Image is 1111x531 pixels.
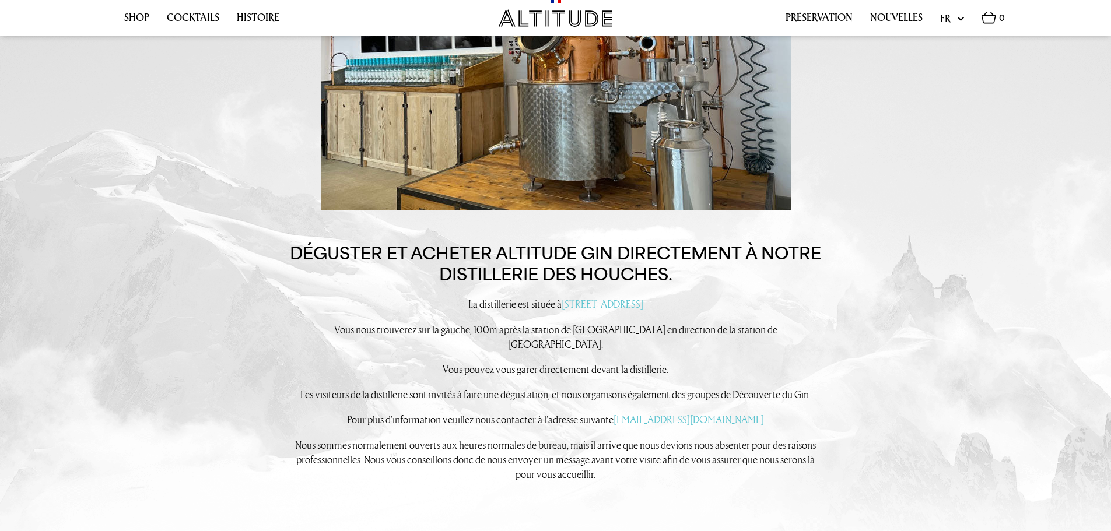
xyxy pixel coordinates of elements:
[288,243,824,286] h3: Déguster et acheter Altitude Gin directement à notre distillerie des Houches.
[614,413,764,426] a: [EMAIL_ADDRESS][DOMAIN_NAME]
[288,297,824,311] p: La distillerie est située à
[167,12,219,30] a: Cocktails
[982,12,1005,30] a: 0
[237,12,279,30] a: Histoire
[124,12,149,30] a: Shop
[288,438,824,482] p: Nous sommes normalement ouverts aux heures normales de bureau, mais il arrive que nous devions no...
[870,12,923,30] a: Nouvelles
[288,322,824,351] p: Vous nous trouverez sur la gauche, 100m après la station de [GEOGRAPHIC_DATA] en direction de la ...
[562,297,643,311] a: [STREET_ADDRESS]
[288,362,824,377] p: Vous pouvez vous garer directement devant la distillerie.
[288,387,824,402] p: Les visiteurs de la distillerie sont invités à faire une dégustation, et nous organisons égalemen...
[288,412,824,427] p: Pour plus d'information veuillez nous contacter à l'adresse suivante
[499,9,612,27] img: Altitude Gin
[786,12,853,30] a: Préservation
[982,12,996,24] img: Basket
